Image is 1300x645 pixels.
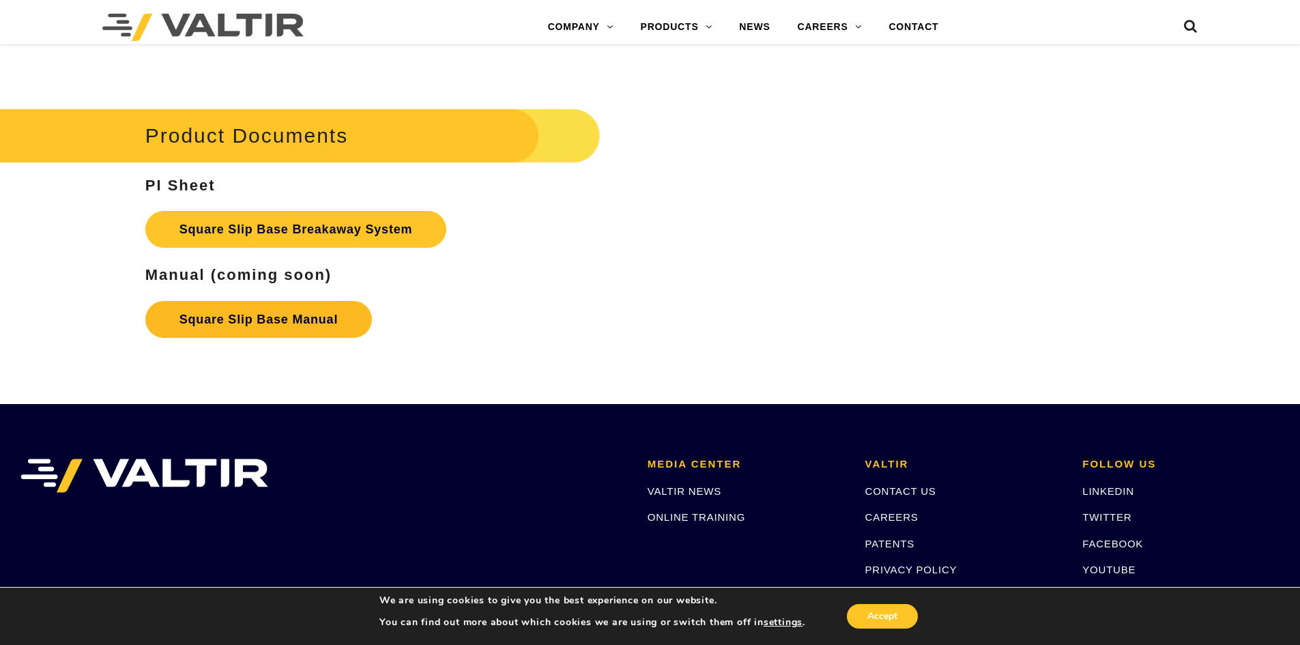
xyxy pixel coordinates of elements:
[1082,511,1131,523] a: TWITTER
[865,511,919,523] a: CAREERS
[847,604,918,629] button: Accept
[648,459,845,470] h2: MEDIA CENTER
[1082,538,1143,549] a: FACEBOOK
[648,485,721,497] a: VALTIR NEWS
[145,301,372,338] a: Square Slip Base Manual
[764,616,803,629] button: settings
[145,211,447,248] a: Square Slip Base Breakaway System
[725,14,783,41] a: NEWS
[145,177,216,194] strong: PI Sheet
[145,266,332,283] strong: Manual (coming soon)
[379,616,805,629] p: You can find out more about which cookies we are using or switch them off in .
[20,459,268,493] img: VALTIR
[865,459,1063,470] h2: VALTIR
[534,14,627,41] a: COMPANY
[865,538,915,549] a: PATENTS
[875,14,952,41] a: CONTACT
[1082,564,1136,575] a: YOUTUBE
[865,485,936,497] a: CONTACT US
[865,564,957,575] a: PRIVACY POLICY
[1082,459,1280,470] h2: FOLLOW US
[784,14,876,41] a: CAREERS
[102,14,304,41] img: Valtir
[1082,485,1134,497] a: LINKEDIN
[648,511,745,523] a: ONLINE TRAINING
[627,14,726,41] a: PRODUCTS
[379,594,805,607] p: We are using cookies to give you the best experience on our website.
